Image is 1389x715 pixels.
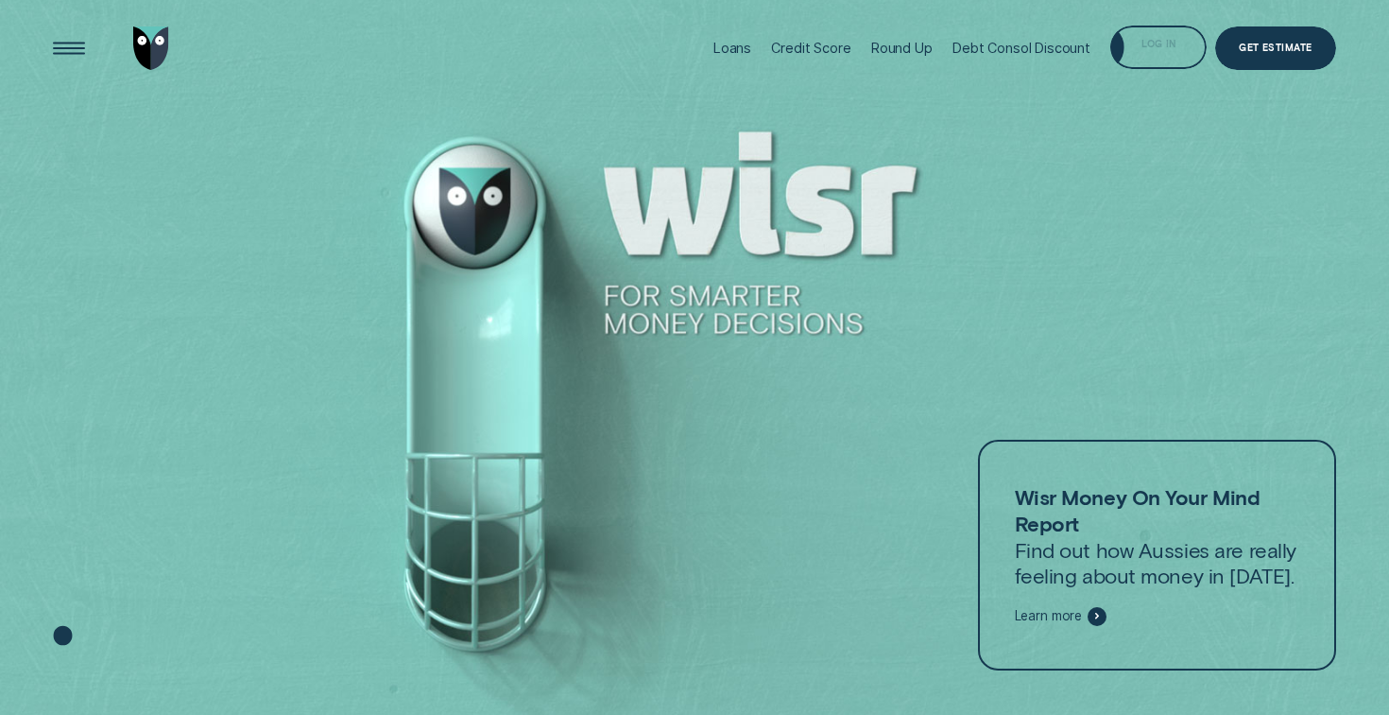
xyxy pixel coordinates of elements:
[1015,608,1083,624] span: Learn more
[1015,484,1260,536] strong: Wisr Money On Your Mind Report
[952,40,1090,56] div: Debt Consol Discount
[771,40,850,56] div: Credit Score
[1110,26,1207,69] button: Log in
[871,40,933,56] div: Round Up
[978,440,1336,670] a: Wisr Money On Your Mind ReportFind out how Aussies are really feeling about money in [DATE].Learn...
[133,26,169,70] img: Wisr
[1015,484,1300,589] p: Find out how Aussies are really feeling about money in [DATE].
[713,40,751,56] div: Loans
[1215,26,1336,70] a: Get Estimate
[47,26,91,70] button: Open Menu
